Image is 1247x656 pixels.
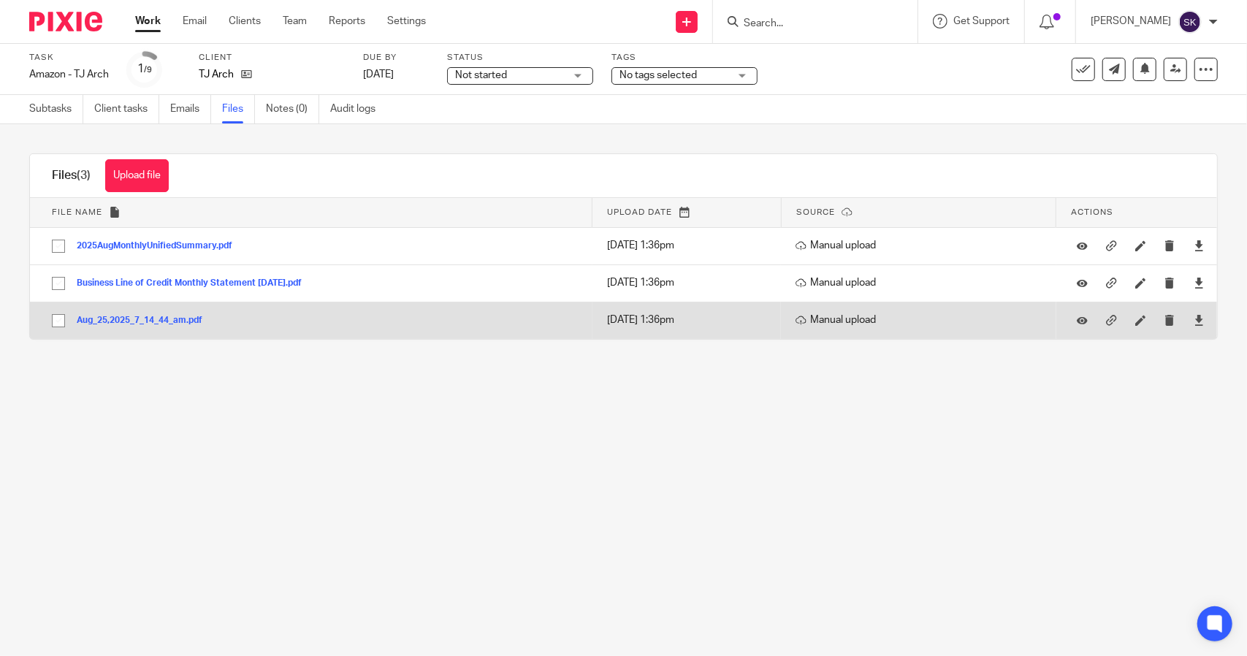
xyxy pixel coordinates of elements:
a: Email [183,14,207,28]
img: Pixie [29,12,102,31]
p: [DATE] 1:36pm [607,275,774,290]
a: Team [283,14,307,28]
a: Download [1194,275,1205,290]
p: Manual upload [796,313,1049,327]
p: [DATE] 1:36pm [607,238,774,253]
button: 2025AugMonthlyUnifiedSummary.pdf [77,241,243,251]
input: Select [45,232,72,260]
label: Tags [611,52,758,64]
button: Upload file [105,159,169,192]
a: Emails [170,95,211,123]
label: Client [199,52,345,64]
span: Get Support [953,16,1010,26]
p: Manual upload [796,275,1049,290]
input: Select [45,307,72,335]
h1: Files [52,168,91,183]
span: No tags selected [619,70,697,80]
a: Notes (0) [266,95,319,123]
span: (3) [77,169,91,181]
div: Amazon - TJ Arch [29,67,109,82]
span: Not started [455,70,507,80]
input: Select [45,270,72,297]
a: Clients [229,14,261,28]
a: Download [1194,313,1205,327]
div: 1 [137,61,152,77]
p: [PERSON_NAME] [1091,14,1171,28]
img: svg%3E [1178,10,1202,34]
a: Work [135,14,161,28]
span: Upload date [607,208,672,216]
p: [DATE] 1:36pm [607,313,774,327]
span: [DATE] [363,69,394,80]
small: /9 [144,66,152,74]
a: Subtasks [29,95,83,123]
span: File name [52,208,102,216]
span: Source [796,208,835,216]
label: Task [29,52,109,64]
label: Due by [363,52,429,64]
a: Files [222,95,255,123]
button: Business Line of Credit Monthly Statement [DATE].pdf [77,278,313,289]
p: TJ Arch [199,67,234,82]
a: Download [1194,238,1205,253]
a: Client tasks [94,95,159,123]
a: Reports [329,14,365,28]
input: Search [742,18,874,31]
label: Status [447,52,593,64]
span: Actions [1071,208,1113,216]
a: Audit logs [330,95,386,123]
a: Settings [387,14,426,28]
p: Manual upload [796,238,1049,253]
button: Aug_25,2025_7_14_44_am.pdf [77,316,213,326]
